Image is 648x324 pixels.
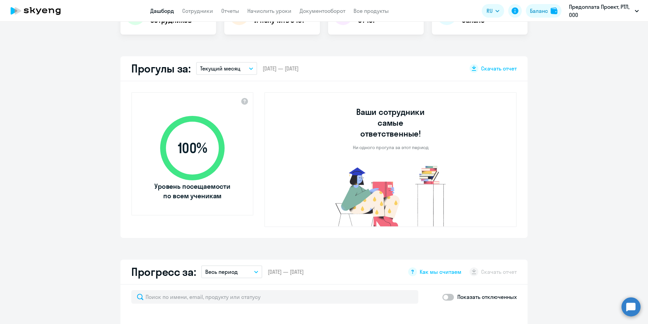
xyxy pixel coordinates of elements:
[131,62,191,75] h2: Прогулы за:
[530,7,548,15] div: Баланс
[566,3,642,19] button: Предоплата Проект, РТЛ, ООО
[131,290,418,304] input: Поиск по имени, email, продукту или статусу
[354,7,389,14] a: Все продукты
[300,7,345,14] a: Документооборот
[487,7,493,15] span: RU
[526,4,561,18] button: Балансbalance
[150,7,174,14] a: Дашборд
[347,106,434,139] h3: Ваши сотрудники самые ответственные!
[247,7,291,14] a: Начислить уроки
[551,7,557,14] img: balance
[196,62,257,75] button: Текущий месяц
[131,265,196,279] h2: Прогресс за:
[353,144,428,150] p: Ни одного прогула за этот период
[268,268,304,276] span: [DATE] — [DATE]
[263,65,299,72] span: [DATE] — [DATE]
[153,182,231,201] span: Уровень посещаемости по всем ученикам
[153,140,231,156] span: 100 %
[457,293,517,301] p: Показать отключенных
[420,268,461,276] span: Как мы считаем
[221,7,239,14] a: Отчеты
[569,3,632,19] p: Предоплата Проект, РТЛ, ООО
[481,65,517,72] span: Скачать отчет
[182,7,213,14] a: Сотрудники
[205,268,238,276] p: Весь период
[323,164,459,226] img: no-truants
[482,4,504,18] button: RU
[201,265,262,278] button: Весь период
[200,64,241,73] p: Текущий месяц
